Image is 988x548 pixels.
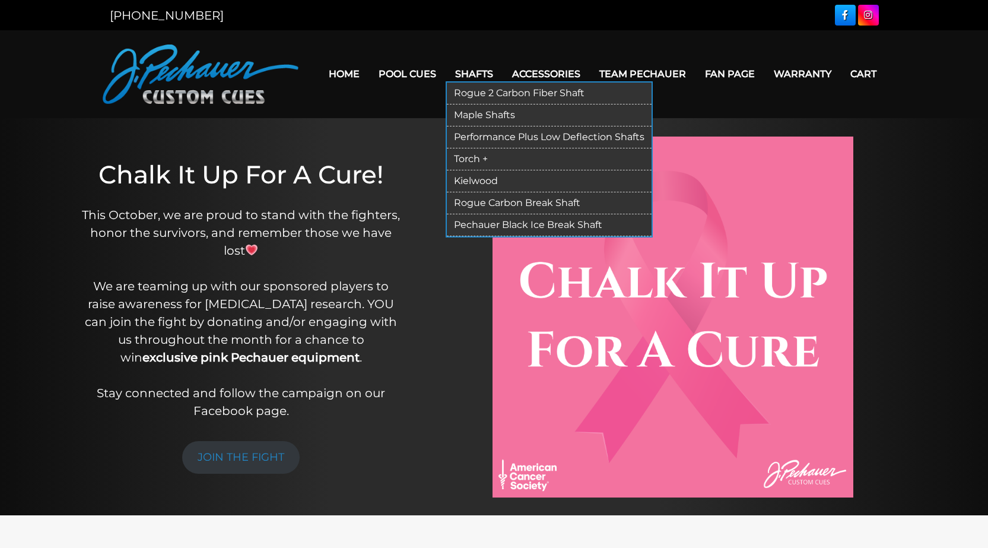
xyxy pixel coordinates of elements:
img: 💗 [246,244,258,256]
a: Performance Plus Low Deflection Shafts [447,126,652,148]
a: Rogue 2 Carbon Fiber Shaft [447,83,652,104]
img: Pechauer Custom Cues [103,45,298,104]
a: Fan Page [695,59,764,89]
a: [PHONE_NUMBER] [110,8,224,23]
a: Pechauer Black Ice Break Shaft [447,214,652,236]
p: This October, we are proud to stand with the fighters, honor the survivors, and remember those we... [80,206,402,420]
a: Torch + [447,148,652,170]
a: Team Pechauer [590,59,695,89]
h1: Chalk It Up For A Cure! [80,160,402,189]
a: Cart [841,59,886,89]
a: Maple Shafts [447,104,652,126]
a: JOIN THE FIGHT [182,441,300,474]
strong: exclusive pink Pechauer equipment [142,350,360,365]
a: Warranty [764,59,841,89]
a: Home [319,59,369,89]
a: Pool Cues [369,59,446,89]
a: Accessories [503,59,590,89]
a: Kielwood [447,170,652,192]
a: Shafts [446,59,503,89]
a: Rogue Carbon Break Shaft [447,192,652,214]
